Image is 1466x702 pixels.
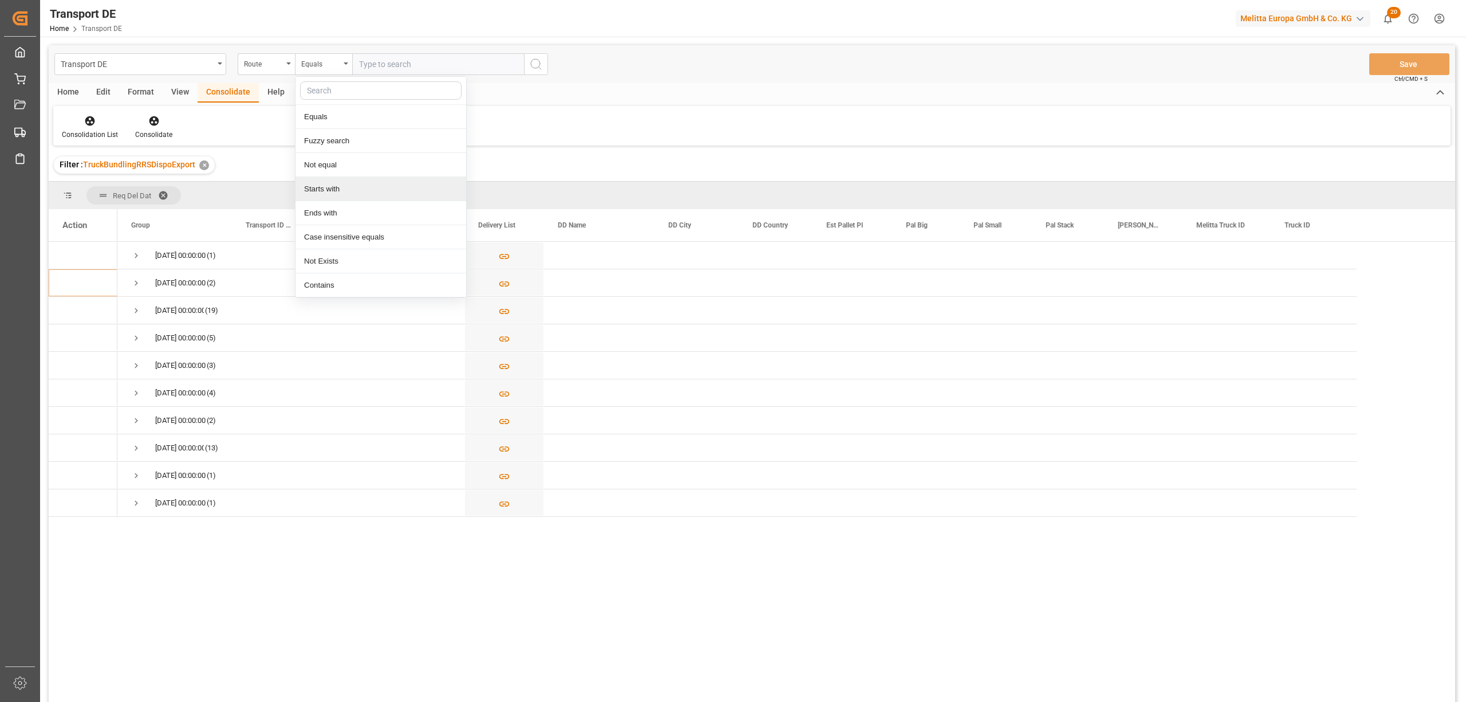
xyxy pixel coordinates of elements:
[155,407,206,434] div: [DATE] 00:00:00
[207,380,216,406] span: (4)
[207,325,216,351] span: (5)
[49,242,117,269] div: Press SPACE to select this row.
[49,83,88,103] div: Home
[49,352,117,379] div: Press SPACE to select this row.
[1401,6,1426,32] button: Help Center
[300,81,462,100] input: Search
[117,297,1357,324] div: Press SPACE to select this row.
[478,221,515,229] span: Delivery List
[131,221,150,229] span: Group
[117,489,1357,517] div: Press SPACE to select this row.
[207,242,216,269] span: (1)
[1046,221,1074,229] span: Pal Stack
[295,249,466,273] div: Not Exists
[62,130,118,140] div: Consolidation List
[207,407,216,434] span: (2)
[246,221,293,229] span: Transport ID Logward
[558,221,586,229] span: DD Name
[295,105,466,129] div: Equals
[974,221,1002,229] span: Pal Small
[163,83,198,103] div: View
[49,407,117,434] div: Press SPACE to select this row.
[155,462,206,489] div: [DATE] 00:00:00
[906,221,928,229] span: Pal Big
[117,407,1357,434] div: Press SPACE to select this row.
[295,201,466,225] div: Ends with
[198,83,259,103] div: Consolidate
[50,25,69,33] a: Home
[49,269,117,297] div: Press SPACE to select this row.
[49,324,117,352] div: Press SPACE to select this row.
[238,53,295,75] button: open menu
[49,489,117,517] div: Press SPACE to select this row.
[244,56,283,69] div: Route
[117,242,1357,269] div: Press SPACE to select this row.
[49,434,117,462] div: Press SPACE to select this row.
[155,325,206,351] div: [DATE] 00:00:00
[135,130,172,140] div: Consolidate
[155,242,206,269] div: [DATE] 00:00:00
[752,221,788,229] span: DD Country
[155,270,206,296] div: [DATE] 00:00:00
[301,56,340,69] div: Equals
[61,56,214,70] div: Transport DE
[205,297,218,324] span: (19)
[54,53,226,75] button: open menu
[295,129,466,153] div: Fuzzy search
[117,269,1357,297] div: Press SPACE to select this row.
[199,160,209,170] div: ✕
[207,462,216,489] span: (1)
[1387,7,1401,18] span: 20
[117,434,1357,462] div: Press SPACE to select this row.
[295,153,466,177] div: Not equal
[295,273,466,297] div: Contains
[1394,74,1428,83] span: Ctrl/CMD + S
[49,462,117,489] div: Press SPACE to select this row.
[1284,221,1310,229] span: Truck ID
[155,297,204,324] div: [DATE] 00:00:00
[207,352,216,379] span: (3)
[117,352,1357,379] div: Press SPACE to select this row.
[88,83,119,103] div: Edit
[113,191,151,200] span: Req Del Dat
[117,379,1357,407] div: Press SPACE to select this row.
[155,435,204,461] div: [DATE] 00:00:00
[1118,221,1158,229] span: [PERSON_NAME]
[119,83,163,103] div: Format
[1375,6,1401,32] button: show 20 new notifications
[207,490,216,516] span: (1)
[49,297,117,324] div: Press SPACE to select this row.
[1236,10,1370,27] div: Melitta Europa GmbH & Co. KG
[1236,7,1375,29] button: Melitta Europa GmbH & Co. KG
[295,177,466,201] div: Starts with
[524,53,548,75] button: search button
[49,379,117,407] div: Press SPACE to select this row.
[62,220,87,230] div: Action
[1369,53,1449,75] button: Save
[295,53,352,75] button: close menu
[155,490,206,516] div: [DATE] 00:00:00
[117,324,1357,352] div: Press SPACE to select this row.
[205,435,218,461] span: (13)
[207,270,216,296] span: (2)
[259,83,293,103] div: Help
[295,225,466,249] div: Case insensitive equals
[352,53,524,75] input: Type to search
[826,221,863,229] span: Est Pallet Pl
[155,380,206,406] div: [DATE] 00:00:00
[668,221,691,229] span: DD City
[60,160,83,169] span: Filter :
[50,5,122,22] div: Transport DE
[117,462,1357,489] div: Press SPACE to select this row.
[83,160,195,169] span: TruckBundlingRRSDispoExport
[1196,221,1245,229] span: Melitta Truck ID
[155,352,206,379] div: [DATE] 00:00:00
